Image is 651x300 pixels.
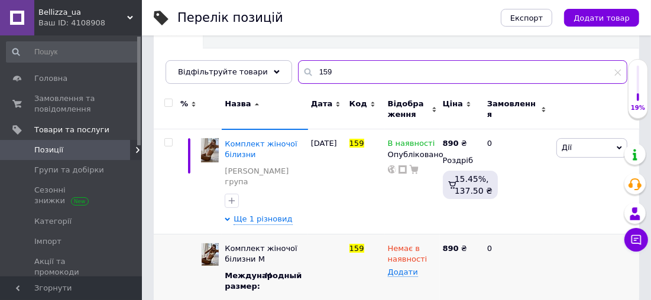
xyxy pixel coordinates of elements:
span: Ціна [443,99,463,109]
span: 159 [349,244,364,253]
div: Международный размер : [225,270,307,292]
span: Позиції [34,145,63,155]
a: Комплект жіночої білизни [225,139,297,159]
button: Додати товар [564,9,639,27]
span: Імпорт [34,236,61,247]
div: ₴ [443,243,477,254]
button: Чат з покупцем [624,228,648,252]
span: Додати [388,268,418,277]
span: Назва [225,99,251,109]
div: [DATE] [308,129,346,234]
img: Комплект женского белья [201,138,219,162]
span: Код [349,99,367,109]
input: Пошук [6,41,139,63]
span: Головна [34,73,67,84]
span: Комплект жіночої білизни M [225,244,297,263]
b: 890 [443,244,459,253]
span: Товари та послуги [34,125,109,135]
span: Групи та добірки [34,165,104,175]
span: Замовлення [487,99,538,120]
span: Додати товар [574,14,630,22]
span: Немає в наявності [388,244,427,267]
span: Дата [311,99,333,109]
div: M [265,270,305,281]
span: Експорт [510,14,543,22]
b: 890 [443,139,459,148]
span: % [180,99,188,109]
input: Пошук по назві позиції, артикулу і пошуковим запитам [298,60,627,84]
span: Сезонні знижки [34,185,109,206]
span: Bellizza_ua [38,7,127,18]
span: 15.45%, 137.50 ₴ [455,174,493,195]
span: Відфільтруйте товари [178,67,268,76]
div: Перелік позицій [177,12,283,24]
div: 19% [629,104,647,112]
span: Акції та промокоди [34,256,109,278]
div: Ваш ID: 4108908 [38,18,142,28]
div: Роздріб [443,155,477,166]
span: Відображення [388,99,429,120]
div: Опубліковано [388,149,437,160]
span: Дії [562,143,572,152]
span: 159 [349,139,364,148]
div: ₴ [443,138,467,149]
a: [PERSON_NAME] група [225,166,305,187]
img: Комплект женского белья M [202,243,219,266]
button: Експорт [501,9,553,27]
div: 0 [480,129,553,234]
span: Категорії [34,216,72,227]
span: Ще 1 різновид [234,214,292,225]
span: В наявності [388,139,435,151]
span: Замовлення та повідомлення [34,93,109,115]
